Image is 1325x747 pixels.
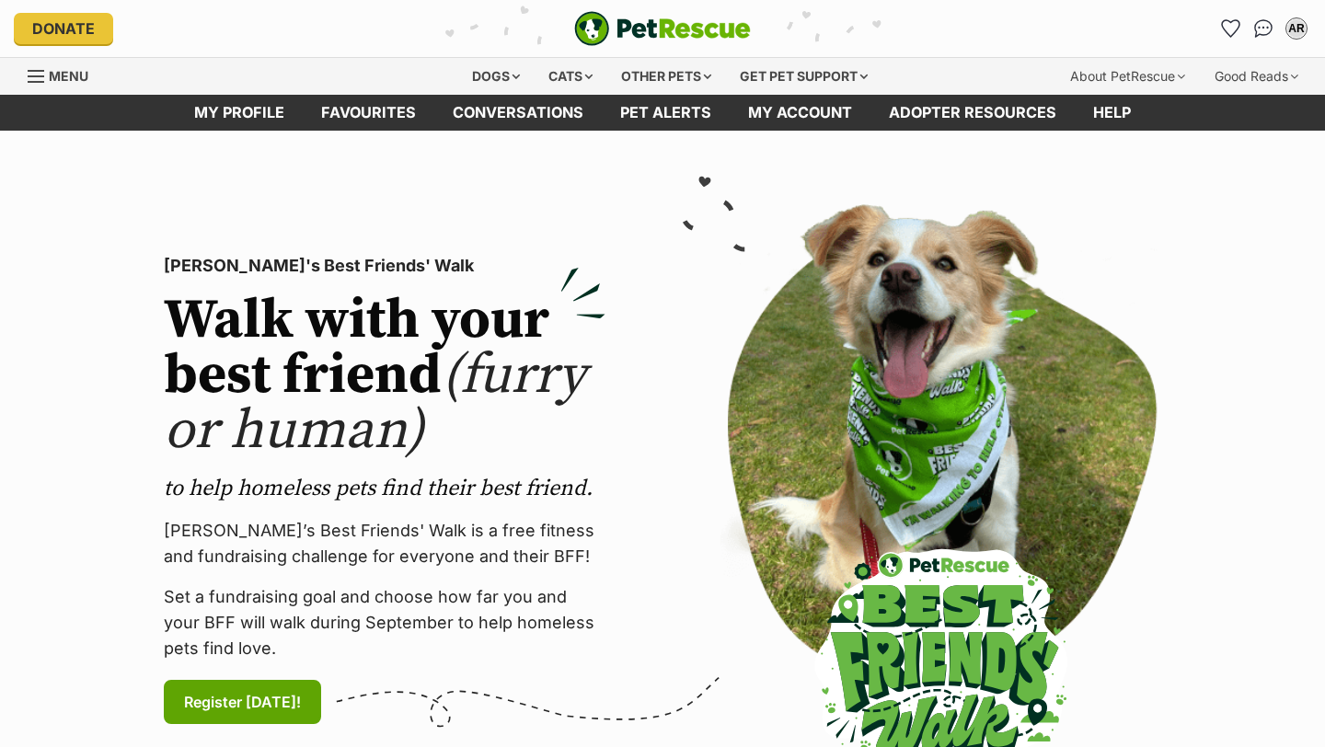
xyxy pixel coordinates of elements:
[1282,14,1311,43] button: My account
[164,253,605,279] p: [PERSON_NAME]'s Best Friends' Walk
[164,341,586,465] span: (furry or human)
[730,95,870,131] a: My account
[14,13,113,44] a: Donate
[602,95,730,131] a: Pet alerts
[434,95,602,131] a: conversations
[176,95,303,131] a: My profile
[28,58,101,91] a: Menu
[459,58,533,95] div: Dogs
[49,68,88,84] span: Menu
[727,58,881,95] div: Get pet support
[536,58,605,95] div: Cats
[574,11,751,46] img: logo-e224e6f780fb5917bec1dbf3a21bbac754714ae5b6737aabdf751b685950b380.svg
[164,293,605,459] h2: Walk with your best friend
[1057,58,1198,95] div: About PetRescue
[608,58,724,95] div: Other pets
[1216,14,1311,43] ul: Account quick links
[164,474,605,503] p: to help homeless pets find their best friend.
[1254,19,1273,38] img: chat-41dd97257d64d25036548639549fe6c8038ab92f7586957e7f3b1b290dea8141.svg
[1202,58,1311,95] div: Good Reads
[164,584,605,661] p: Set a fundraising goal and choose how far you and your BFF will walk during September to help hom...
[870,95,1075,131] a: Adopter resources
[1075,95,1149,131] a: Help
[1216,14,1245,43] a: Favourites
[164,518,605,569] p: [PERSON_NAME]’s Best Friends' Walk is a free fitness and fundraising challenge for everyone and t...
[1287,19,1306,38] div: AR
[184,691,301,713] span: Register [DATE]!
[303,95,434,131] a: Favourites
[164,680,321,724] a: Register [DATE]!
[1249,14,1278,43] a: Conversations
[574,11,751,46] a: PetRescue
